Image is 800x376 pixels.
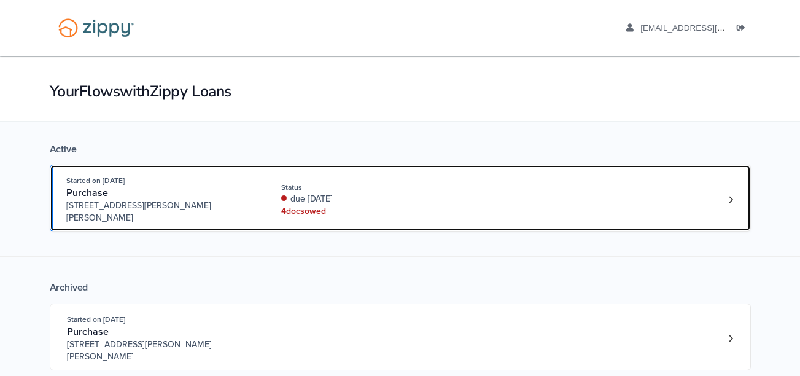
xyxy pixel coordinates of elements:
span: Started on [DATE] [66,176,125,185]
a: edit profile [626,23,782,36]
div: 4 doc s owed [281,205,445,217]
span: [STREET_ADDRESS][PERSON_NAME][PERSON_NAME] [66,200,254,224]
div: Archived [50,281,751,294]
div: due [DATE] [281,193,445,205]
span: andcook84@outlook.com [640,23,781,33]
span: Purchase [67,326,109,338]
span: Started on [DATE] [67,315,125,324]
span: Purchase [66,187,108,199]
a: Open loan 4201219 [50,165,751,232]
a: Open loan 3844698 [50,304,751,370]
img: Logo [50,12,142,44]
div: Active [50,143,751,155]
a: Log out [737,23,750,36]
a: Loan number 4201219 [722,190,740,209]
a: Loan number 3844698 [722,329,740,348]
span: [STREET_ADDRESS][PERSON_NAME][PERSON_NAME] [67,339,254,363]
div: Status [281,182,445,193]
h1: Your Flows with Zippy Loans [50,81,751,102]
